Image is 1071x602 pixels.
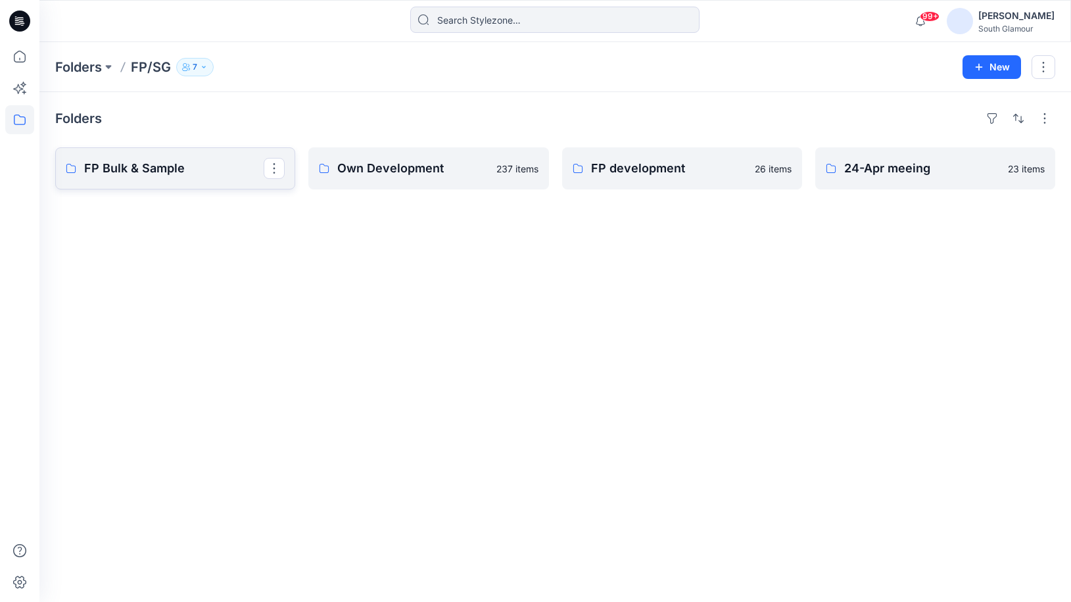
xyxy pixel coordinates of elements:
a: FP Bulk & Sample [55,147,295,189]
p: 26 items [755,162,792,176]
span: 99+ [920,11,940,22]
div: South Glamour [978,24,1055,34]
a: Own Development237 items [308,147,548,189]
div: [PERSON_NAME] [978,8,1055,24]
input: Search Stylezone… [410,7,700,33]
p: FP development [591,159,747,178]
p: 23 items [1008,162,1045,176]
p: 237 items [496,162,538,176]
img: avatar [947,8,973,34]
p: FP Bulk & Sample [84,159,264,178]
a: Folders [55,58,102,76]
a: 24-Apr meeing23 items [815,147,1055,189]
p: 7 [193,60,197,74]
button: New [963,55,1021,79]
a: FP development26 items [562,147,802,189]
h4: Folders [55,111,102,126]
button: 7 [176,58,214,76]
p: Own Development [337,159,488,178]
p: FP/SG [131,58,171,76]
p: 24-Apr meeing [844,159,1000,178]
